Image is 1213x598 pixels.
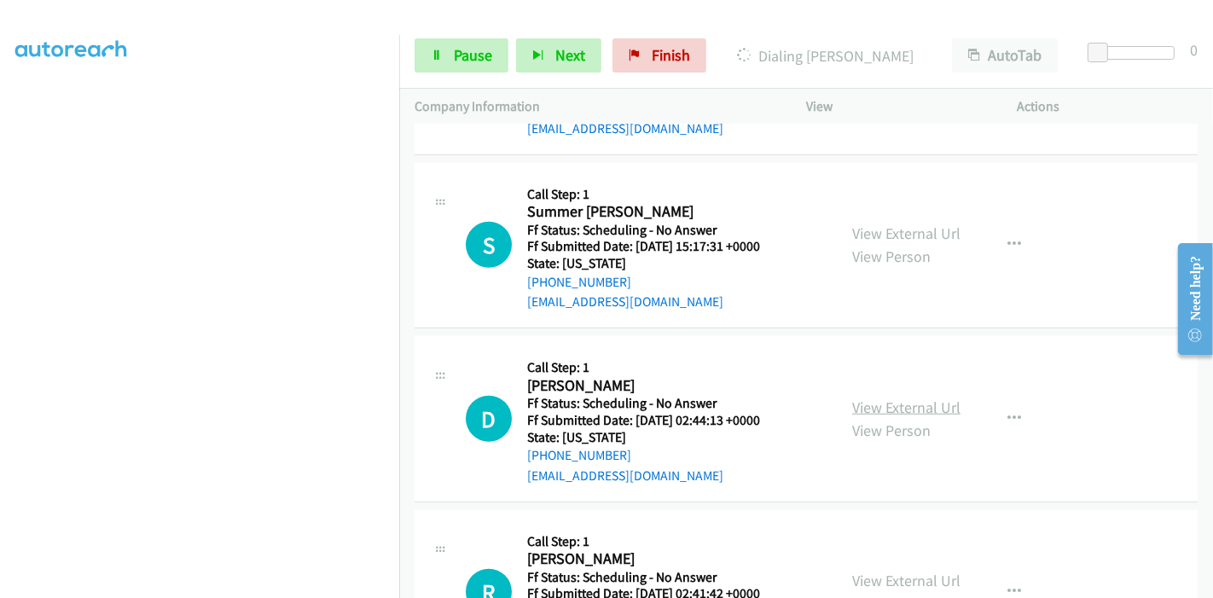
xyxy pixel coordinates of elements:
button: AutoTab [952,38,1058,73]
p: View [806,96,987,117]
span: Pause [454,45,492,65]
h5: Ff Submitted Date: [DATE] 15:17:31 +0000 [527,238,781,255]
span: Next [555,45,585,65]
h2: [PERSON_NAME] [527,376,781,396]
h2: [PERSON_NAME] [527,549,781,569]
a: View External Url [852,224,961,243]
h5: Ff Submitted Date: [DATE] 02:44:13 +0000 [527,412,781,429]
div: The call is yet to be attempted [466,222,512,268]
h2: Summer [PERSON_NAME] [527,202,781,222]
a: [EMAIL_ADDRESS][DOMAIN_NAME] [527,120,723,136]
h5: Call Step: 1 [527,186,781,203]
h1: D [466,396,512,442]
iframe: Resource Center [1164,231,1213,367]
a: [EMAIL_ADDRESS][DOMAIN_NAME] [527,467,723,484]
a: View Person [852,247,931,266]
div: The call is yet to be attempted [466,396,512,442]
button: Next [516,38,601,73]
a: [PHONE_NUMBER] [527,447,631,463]
h5: Call Step: 1 [527,359,781,376]
a: View Person [852,421,931,440]
h1: S [466,222,512,268]
a: View External Url [852,398,961,417]
p: Dialing [PERSON_NAME] [729,44,921,67]
span: Finish [652,45,690,65]
a: Pause [415,38,508,73]
p: Company Information [415,96,775,117]
a: Finish [612,38,706,73]
div: 0 [1190,38,1198,61]
a: [PHONE_NUMBER] [527,274,631,290]
p: Actions [1018,96,1198,117]
h5: State: [US_STATE] [527,255,781,272]
a: [EMAIL_ADDRESS][DOMAIN_NAME] [527,293,723,310]
h5: Ff Status: Scheduling - No Answer [527,222,781,239]
div: Delay between calls (in seconds) [1096,46,1175,60]
a: View External Url [852,571,961,590]
h5: Ff Status: Scheduling - No Answer [527,569,781,586]
h5: Call Step: 1 [527,533,781,550]
h5: Ff Status: Scheduling - No Answer [527,395,781,412]
h5: State: [US_STATE] [527,429,781,446]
